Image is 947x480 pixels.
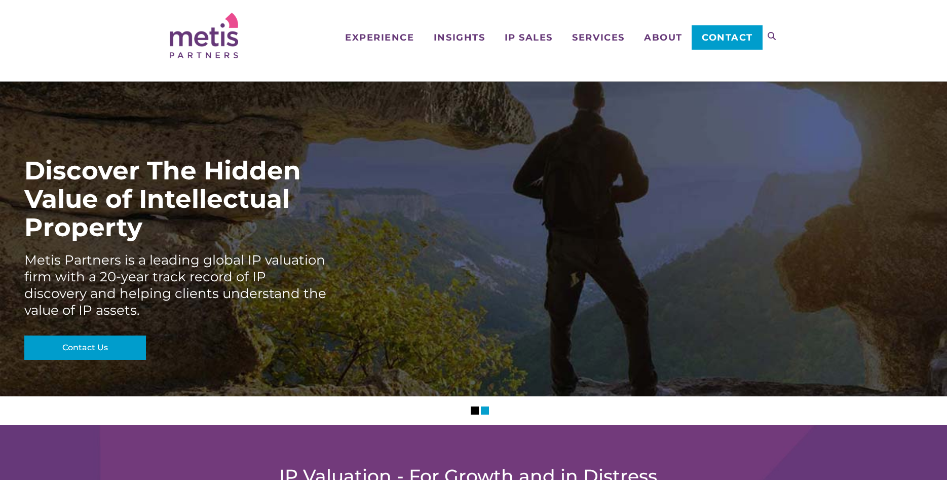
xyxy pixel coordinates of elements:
[434,33,485,42] span: Insights
[170,13,238,58] img: Metis Partners
[345,33,414,42] span: Experience
[471,407,479,415] li: Slider Page 1
[505,33,553,42] span: IP Sales
[481,407,489,415] li: Slider Page 2
[644,33,683,42] span: About
[24,157,328,242] div: Discover The Hidden Value of Intellectual Property
[24,336,146,360] a: Contact Us
[692,25,762,50] a: Contact
[702,33,753,42] span: Contact
[572,33,624,42] span: Services
[24,252,328,319] div: Metis Partners is a leading global IP valuation firm with a 20-year track record of IP discovery ...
